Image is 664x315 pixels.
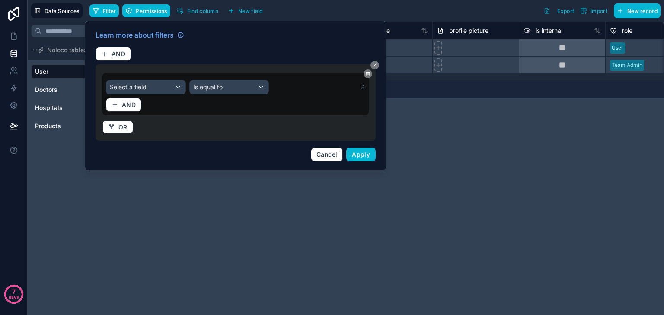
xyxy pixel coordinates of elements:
[316,151,337,158] span: Cancel
[610,3,661,18] a: New record
[35,67,48,76] span: User
[622,26,632,35] span: role
[9,291,19,303] p: days
[591,8,607,14] span: Import
[577,3,610,18] button: Import
[31,119,135,133] div: Products
[122,4,173,17] a: Permissions
[136,8,167,14] span: Permissions
[174,4,221,17] button: Find column
[96,30,184,40] a: Learn more about filters
[35,67,105,76] a: User
[193,83,223,91] span: Is equal to
[612,61,642,69] div: Team Admin
[45,8,80,14] span: Data Sources
[106,80,186,94] button: Select a field
[557,8,574,14] span: Export
[35,122,105,130] a: Products
[112,50,125,58] span: AND
[346,148,376,161] button: Apply
[47,46,87,54] span: Noloco tables
[35,85,105,94] a: Doctors
[106,98,141,112] button: AND
[31,101,135,115] div: Hospitals
[536,26,562,35] span: is internal
[311,148,343,161] button: Cancel
[612,44,623,52] div: User
[35,104,63,112] span: Hospitals
[122,101,136,109] span: AND
[225,4,266,17] button: New field
[614,3,661,18] button: New record
[540,3,577,18] button: Export
[189,80,269,94] button: Is equal to
[89,4,119,17] button: Filter
[35,104,105,112] a: Hospitals
[31,83,135,97] div: Doctors
[102,120,133,134] button: OR
[103,8,116,14] span: Filter
[31,44,130,56] button: Noloco tables
[31,65,135,79] div: User
[35,85,57,94] span: Doctors
[110,83,147,91] span: Select a field
[118,123,128,131] span: OR
[238,8,263,14] span: New field
[449,26,488,35] span: profile picture
[12,287,16,296] p: 7
[122,4,170,17] button: Permissions
[31,3,83,18] button: Data Sources
[352,151,370,158] span: Apply
[96,47,131,61] button: AND
[187,8,218,14] span: Find column
[96,30,174,40] span: Learn more about filters
[35,122,61,130] span: Products
[627,8,658,14] span: New record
